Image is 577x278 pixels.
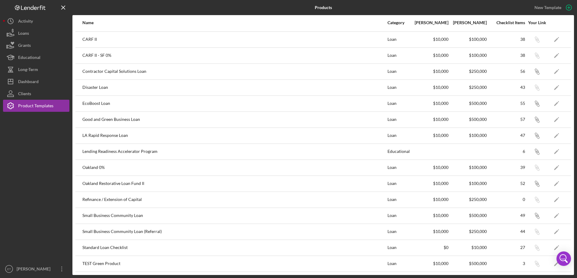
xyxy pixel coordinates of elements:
div: 56 [487,69,525,74]
div: Small Business Community Loan (Referral) [82,224,387,239]
button: Activity [3,15,69,27]
div: $250,000 [449,69,487,74]
button: Clients [3,88,69,100]
div: Loan [387,96,410,111]
button: Educational [3,51,69,63]
div: 38 [487,37,525,42]
div: 47 [487,133,525,138]
div: 43 [487,85,525,90]
div: Category [387,20,410,25]
div: $100,000 [449,53,487,58]
div: 6 [487,149,525,154]
div: EcoBoost Loan [82,96,387,111]
div: [PERSON_NAME] [449,20,487,25]
div: Loan [387,256,410,271]
div: $500,000 [449,101,487,106]
div: $10,000 [411,261,448,266]
div: $10,000 [411,37,448,42]
div: $250,000 [449,85,487,90]
div: Activity [18,15,33,29]
div: Product Templates [18,100,53,113]
div: 44 [487,229,525,234]
div: Loan [387,240,410,255]
div: 0 [487,197,525,202]
div: $10,000 [411,181,448,186]
div: Lending Readiness Accelerator Program [82,144,387,159]
div: 52 [487,181,525,186]
div: CARF II - SF 0% [82,48,387,63]
div: 3 [487,261,525,266]
div: 27 [487,245,525,250]
div: 38 [487,53,525,58]
div: 39 [487,165,525,170]
div: Loan [387,112,410,127]
div: $500,000 [449,213,487,218]
div: $250,000 [449,197,487,202]
button: New Template [531,3,574,12]
div: Disaster Loan [82,80,387,95]
div: 55 [487,101,525,106]
div: Long-Term [18,63,38,77]
div: $10,000 [449,245,487,250]
div: $10,000 [411,197,448,202]
div: Loan [387,208,410,223]
button: Grants [3,39,69,51]
div: 49 [487,213,525,218]
div: 57 [487,117,525,122]
div: Standard Loan Checklist [82,240,387,255]
div: $10,000 [411,69,448,74]
div: Loan [387,32,410,47]
div: LA Rapid Response Loan [82,128,387,143]
div: $10,000 [411,117,448,122]
button: Dashboard [3,76,69,88]
div: $100,000 [449,165,487,170]
div: Dashboard [18,76,39,89]
div: Small Business Community Loan [82,208,387,223]
div: Grants [18,39,31,53]
button: Loans [3,27,69,39]
div: $0 [411,245,448,250]
div: TEST Green Product [82,256,387,271]
div: Good and Green Business Loan [82,112,387,127]
div: Checklist Items [487,20,525,25]
div: $10,000 [411,165,448,170]
text: ET [7,267,11,271]
button: Product Templates [3,100,69,112]
div: Educational [18,51,40,65]
button: ET[PERSON_NAME] [3,263,69,275]
div: Refinance / Extension of Capital [82,192,387,207]
button: Long-Term [3,63,69,76]
div: Loan [387,64,410,79]
div: $10,000 [411,85,448,90]
div: Oakland 0% [82,160,387,175]
div: Loan [387,80,410,95]
div: Loan [387,48,410,63]
div: Loan [387,128,410,143]
div: $10,000 [411,213,448,218]
div: Open Intercom Messenger [556,251,571,266]
div: $500,000 [449,117,487,122]
div: Educational [387,144,410,159]
div: $250,000 [449,229,487,234]
div: New Template [534,3,561,12]
div: $10,000 [411,229,448,234]
div: Clients [18,88,31,101]
div: Loans [18,27,29,41]
div: Contractor Capital Solutions Loan [82,64,387,79]
div: Loan [387,160,410,175]
div: $500,000 [449,261,487,266]
div: Loan [387,192,410,207]
div: Loan [387,176,410,191]
div: Loan [387,224,410,239]
div: $100,000 [449,181,487,186]
div: Oakland Restorative Loan Fund II [82,176,387,191]
b: Products [315,5,332,10]
div: $100,000 [449,133,487,138]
